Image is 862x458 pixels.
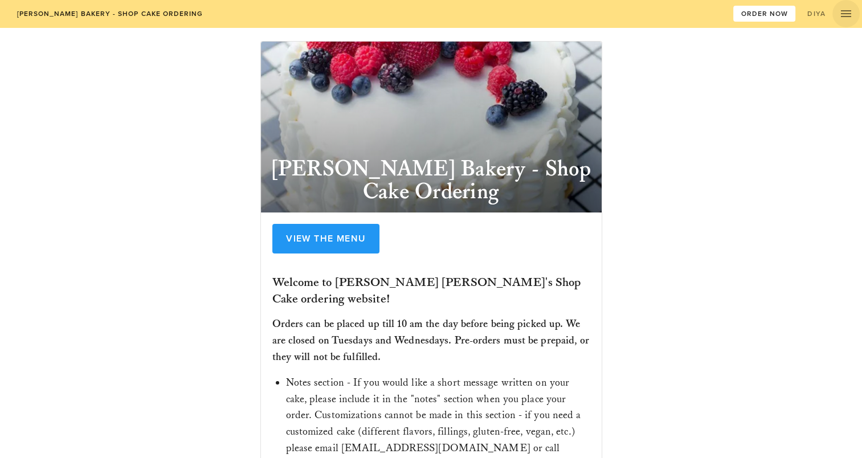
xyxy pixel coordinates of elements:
[285,233,366,244] span: View the Menu
[807,10,825,18] span: Diya
[800,6,832,22] a: Diya
[270,158,593,203] h1: [PERSON_NAME] Bakery - Shop Cake Ordering
[741,10,789,18] span: Order Now
[272,275,581,306] strong: Welcome to [PERSON_NAME] [PERSON_NAME]'s Shop Cake ordering website!
[733,6,795,22] a: Order Now
[272,317,590,363] strong: Orders can be placed up till 10 am the day before being picked up. We are closed on Tuesdays and ...
[272,224,379,253] a: View the Menu
[16,10,203,18] span: [PERSON_NAME] Bakery - Shop Cake Ordering
[9,6,210,22] a: [PERSON_NAME] Bakery - Shop Cake Ordering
